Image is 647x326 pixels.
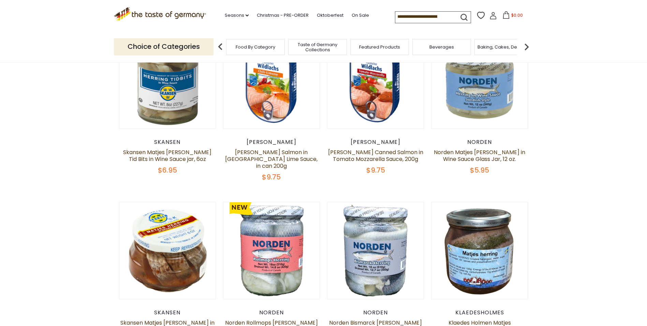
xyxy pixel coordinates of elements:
a: On Sale [352,12,369,19]
img: previous arrow [214,40,227,54]
span: $6.95 [158,165,177,175]
div: Skansen [119,309,216,316]
span: $0.00 [511,12,523,18]
a: Skansen Matjes [PERSON_NAME] Tid Bits in Wine Sauce jar, 6oz [123,148,211,163]
a: Beverages [429,44,454,50]
a: Taste of Germany Collections [290,42,345,52]
div: [PERSON_NAME] [223,139,320,146]
img: Norden Matjes Herring in Wine Sauce Glass Jar, 12 oz. [431,32,528,128]
button: $0.00 [498,11,527,22]
a: Oktoberfest [317,12,343,19]
div: Norden [327,309,424,316]
a: Featured Products [359,44,400,50]
img: Skansen Matjes Herring Tid Bits in Wine Sauce jar, 6oz [119,32,216,128]
img: Norden Bismarck Herring in Glass Jar, 18 oz. [327,202,424,299]
span: $5.95 [470,165,489,175]
div: Norden [431,139,528,146]
p: Choice of Categories [114,38,214,55]
span: $9.75 [366,165,385,175]
span: $9.75 [262,172,281,182]
a: [PERSON_NAME] Canned Salmon in Tomato Mozzarella Sauce, 200g [328,148,423,163]
img: Larsen Salmon in Chili Lime Sauce, in can 200g [223,32,320,128]
a: Norden Matjes [PERSON_NAME] in Wine Sauce Glass Jar, 12 oz. [434,148,525,163]
img: Norden Rollmops Herring in Glass Jar, 18 oz. [223,202,320,299]
div: [PERSON_NAME] [327,139,424,146]
div: Klaedesholmes [431,309,528,316]
img: Skansen Matjes Herring in Spiced Sauce jar, 6oz [119,202,216,299]
div: Skansen [119,139,216,146]
a: [PERSON_NAME] Salmon in [GEOGRAPHIC_DATA] Lime Sauce, in can 200g [225,148,318,170]
img: Klaedes Holmen Matjes Herring in Glass Jar, 600g [431,202,528,299]
a: Baking, Cakes, Desserts [477,44,530,50]
a: Seasons [225,12,249,19]
img: next arrow [520,40,533,54]
a: Christmas - PRE-ORDER [257,12,309,19]
a: Food By Category [236,44,275,50]
img: Larsen Canned Salmon in Tomato Mozzarella Sauce, 200g [327,32,424,128]
div: Norden [223,309,320,316]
